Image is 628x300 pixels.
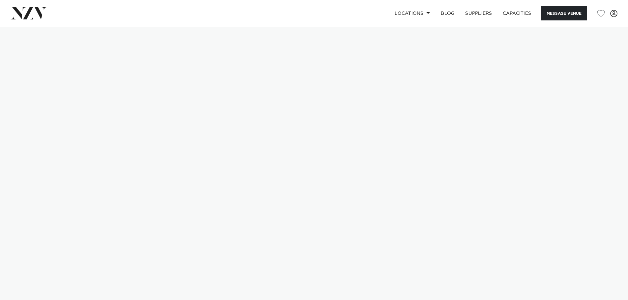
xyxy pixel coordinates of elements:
button: Message Venue [541,6,587,20]
a: SUPPLIERS [460,6,497,20]
a: BLOG [435,6,460,20]
a: Locations [389,6,435,20]
img: nzv-logo.png [11,7,46,19]
a: Capacities [497,6,537,20]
